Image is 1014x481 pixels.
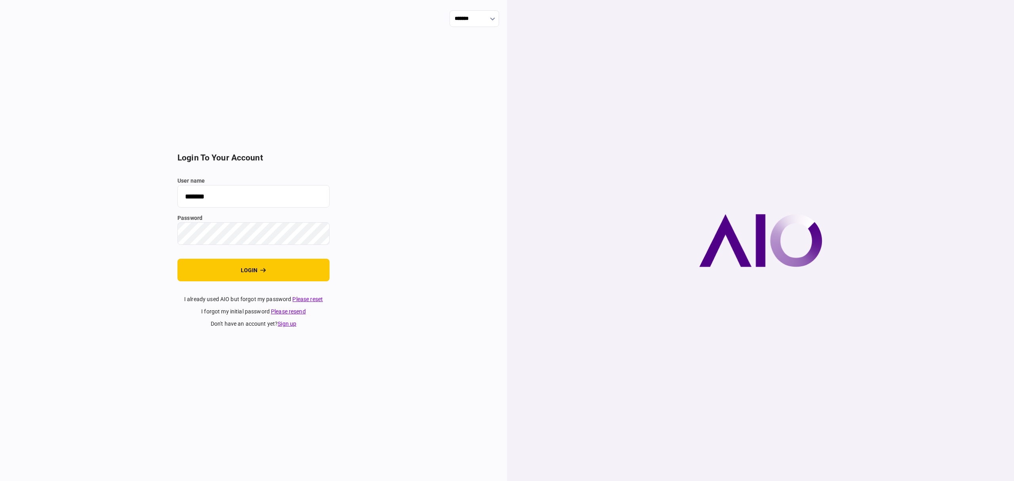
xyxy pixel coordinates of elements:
[177,214,330,222] label: password
[177,153,330,163] h2: login to your account
[177,222,330,245] input: password
[278,321,296,327] a: Sign up
[177,259,330,281] button: login
[177,185,330,208] input: user name
[271,308,306,315] a: Please resend
[450,10,499,27] input: show language options
[177,295,330,303] div: I already used AIO but forgot my password
[699,214,822,267] img: AIO company logo
[177,320,330,328] div: don't have an account yet ?
[292,296,323,302] a: Please reset
[177,307,330,316] div: I forgot my initial password
[177,177,330,185] label: user name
